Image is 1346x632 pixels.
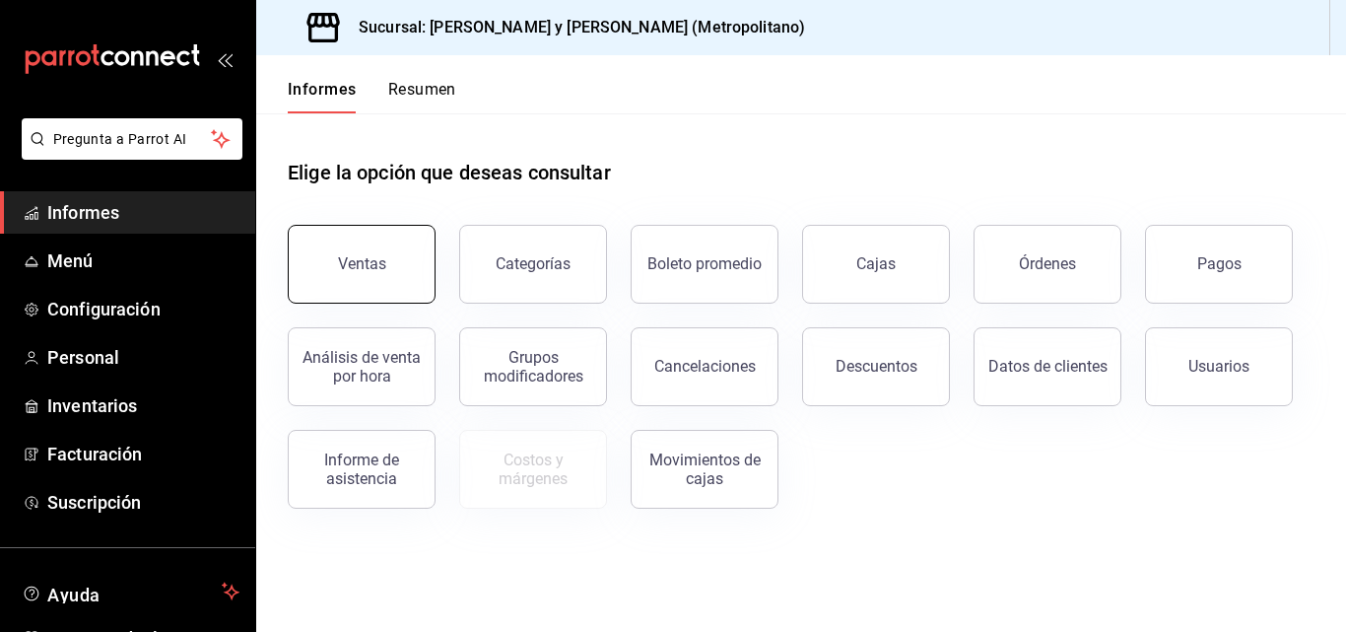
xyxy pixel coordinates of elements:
[459,430,607,509] button: Contrata inventarios para ver este informe
[288,79,456,113] div: pestañas de navegación
[47,395,137,416] font: Inventarios
[288,161,611,184] font: Elige la opción que deseas consultar
[649,451,761,488] font: Movimientos de cajas
[499,451,568,488] font: Costos y márgenes
[1145,225,1293,304] button: Pagos
[988,357,1108,376] font: Datos de clientes
[288,80,357,99] font: Informes
[1019,254,1076,273] font: Órdenes
[53,131,187,147] font: Pregunta a Parrot AI
[631,225,778,304] button: Boleto promedio
[288,225,436,304] button: Ventas
[22,118,242,160] button: Pregunta a Parrot AI
[631,327,778,406] button: Cancelaciones
[802,327,950,406] button: Descuentos
[14,143,242,164] a: Pregunta a Parrot AI
[47,585,101,605] font: Ayuda
[47,347,119,368] font: Personal
[217,51,233,67] button: abrir_cajón_menú
[836,357,917,376] font: Descuentos
[484,348,583,386] font: Grupos modificadores
[1145,327,1293,406] button: Usuarios
[974,225,1121,304] button: Órdenes
[338,254,386,273] font: Ventas
[288,327,436,406] button: Análisis de venta por hora
[631,430,778,509] button: Movimientos de cajas
[856,254,896,273] font: Cajas
[359,18,805,36] font: Sucursal: [PERSON_NAME] y [PERSON_NAME] (Metropolitano)
[47,299,161,319] font: Configuración
[47,202,119,223] font: Informes
[654,357,756,376] font: Cancelaciones
[47,250,94,271] font: Menú
[324,451,399,488] font: Informe de asistencia
[47,492,141,513] font: Suscripción
[288,430,436,509] button: Informe de asistencia
[647,254,762,273] font: Boleto promedio
[1197,254,1242,273] font: Pagos
[1188,357,1249,376] font: Usuarios
[459,225,607,304] button: Categorías
[459,327,607,406] button: Grupos modificadores
[388,80,456,99] font: Resumen
[974,327,1121,406] button: Datos de clientes
[802,225,950,304] button: Cajas
[303,348,421,386] font: Análisis de venta por hora
[47,444,142,464] font: Facturación
[496,254,571,273] font: Categorías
